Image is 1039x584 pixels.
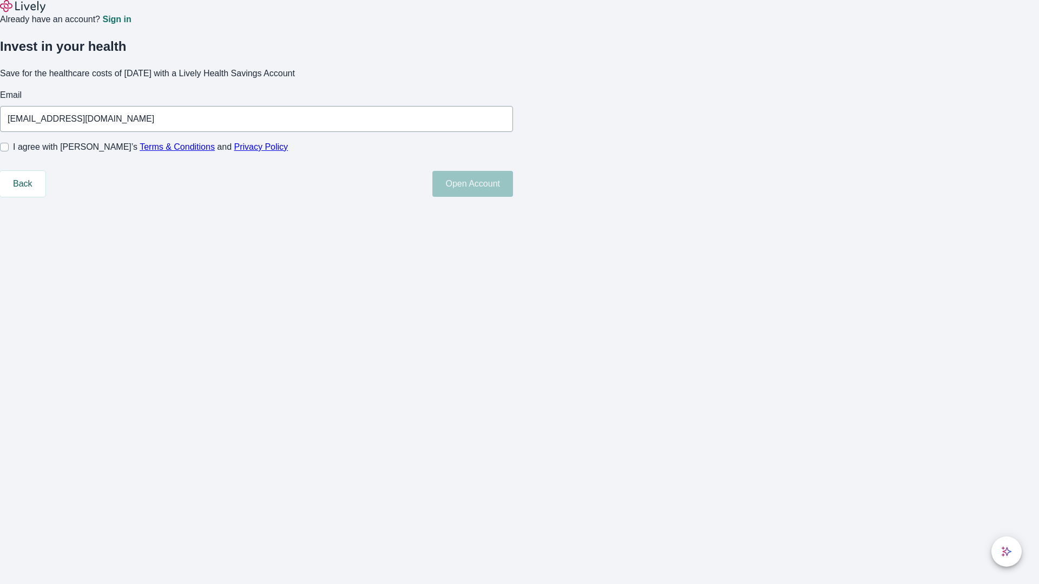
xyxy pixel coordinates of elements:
a: Terms & Conditions [140,142,215,151]
button: chat [991,536,1022,567]
a: Sign in [102,15,131,24]
svg: Lively AI Assistant [1001,546,1012,557]
span: I agree with [PERSON_NAME]’s and [13,141,288,154]
a: Privacy Policy [234,142,288,151]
